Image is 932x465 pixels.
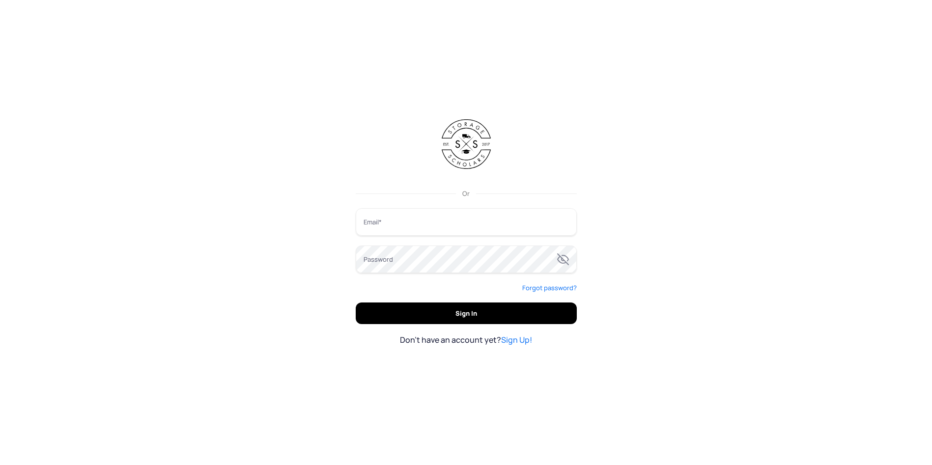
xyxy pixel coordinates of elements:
[367,302,565,324] span: Sign In
[356,189,577,198] div: Or
[442,119,491,169] img: Storage Scholars Logo Black
[522,283,577,292] span: Forgot password?
[400,334,532,346] span: Don't have an account yet?
[522,283,577,293] a: Forgot password?
[501,334,532,345] a: Sign Up!
[356,302,577,324] button: Sign In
